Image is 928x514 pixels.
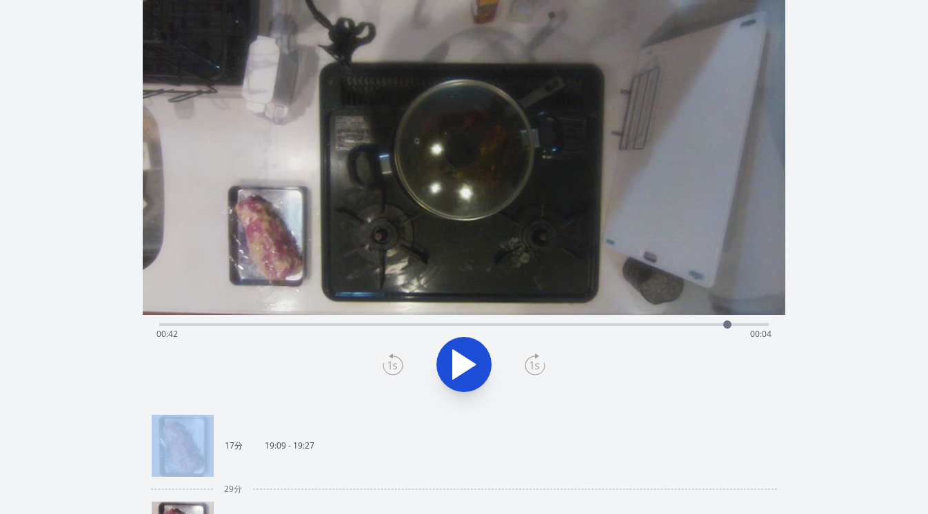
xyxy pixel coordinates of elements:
font: 19:09 - 19:27 [265,440,314,451]
span: 00:42 [157,328,178,340]
font: 17分 [225,440,243,451]
span: 00:04 [750,328,771,340]
font: 29分 [224,483,242,495]
img: 250815101029_thumb.jpeg [152,415,214,477]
